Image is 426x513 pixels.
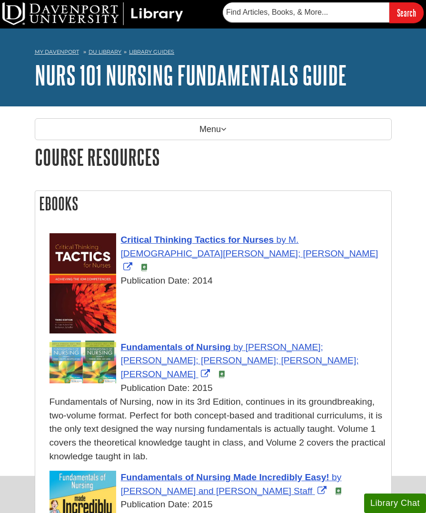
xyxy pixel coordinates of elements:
[35,191,391,216] h2: Ebooks
[121,472,329,482] span: Fundamentals of Nursing Made Incredibly Easy!
[233,342,243,352] span: by
[121,486,313,496] span: [PERSON_NAME] and [PERSON_NAME] Staff
[35,118,392,140] p: Menu
[35,145,392,169] h1: Course Resources
[2,2,183,25] img: DU Library
[50,395,386,464] div: Fundamentals of Nursing, now in its 3rd Edition, continues in its groundbreaking, two-volume form...
[50,498,386,512] div: Publication Date: 2015
[35,48,79,56] a: My Davenport
[50,274,386,288] div: Publication Date: 2014
[89,48,121,55] a: DU Library
[332,472,341,482] span: by
[121,235,378,272] a: Link opens in new window
[121,342,231,352] span: Fundamentals of Nursing
[364,494,426,513] button: Library Chat
[223,2,389,22] input: Find Articles, Books, & More...
[35,46,392,61] nav: breadcrumb
[277,235,286,245] span: by
[121,342,359,380] a: Link opens in new window
[50,381,386,395] div: Publication Date: 2015
[121,342,359,380] span: [PERSON_NAME]; [PERSON_NAME]; [PERSON_NAME]; [PERSON_NAME]; [PERSON_NAME]
[129,48,174,55] a: Library Guides
[121,235,378,258] span: M. [DEMOGRAPHIC_DATA][PERSON_NAME]; [PERSON_NAME]
[223,2,424,23] form: Searches DU Library's articles, books, and more
[140,264,148,271] img: e-Book
[50,341,116,383] img: Cover Art
[121,235,274,245] span: Critical Thinking Tactics for Nurses
[121,472,342,496] a: Link opens in new window
[35,60,347,90] a: NURS 101 Nursing Fundamentals Guide
[218,370,226,378] img: e-Book
[389,2,424,23] input: Search
[335,487,342,495] img: e-Book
